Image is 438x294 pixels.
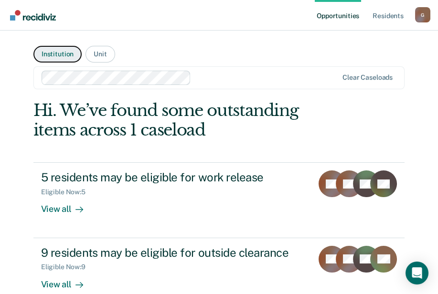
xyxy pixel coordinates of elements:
img: Recidiviz [10,10,56,21]
div: Clear caseloads [342,73,393,82]
div: Open Intercom Messenger [406,262,428,284]
div: G [415,7,430,22]
button: Unit [85,46,115,63]
div: 9 residents may be eligible for outside clearance [41,246,305,260]
div: 5 residents may be eligible for work release [41,170,305,184]
button: Profile dropdown button [415,7,430,22]
div: View all [41,196,95,215]
button: Institution [33,46,82,63]
div: Hi. We’ve found some outstanding items across 1 caseload [33,101,331,140]
div: Eligible Now : 9 [41,263,93,271]
div: View all [41,271,95,290]
a: 5 residents may be eligible for work releaseEligible Now:5View all [33,162,405,238]
div: Eligible Now : 5 [41,188,93,196]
